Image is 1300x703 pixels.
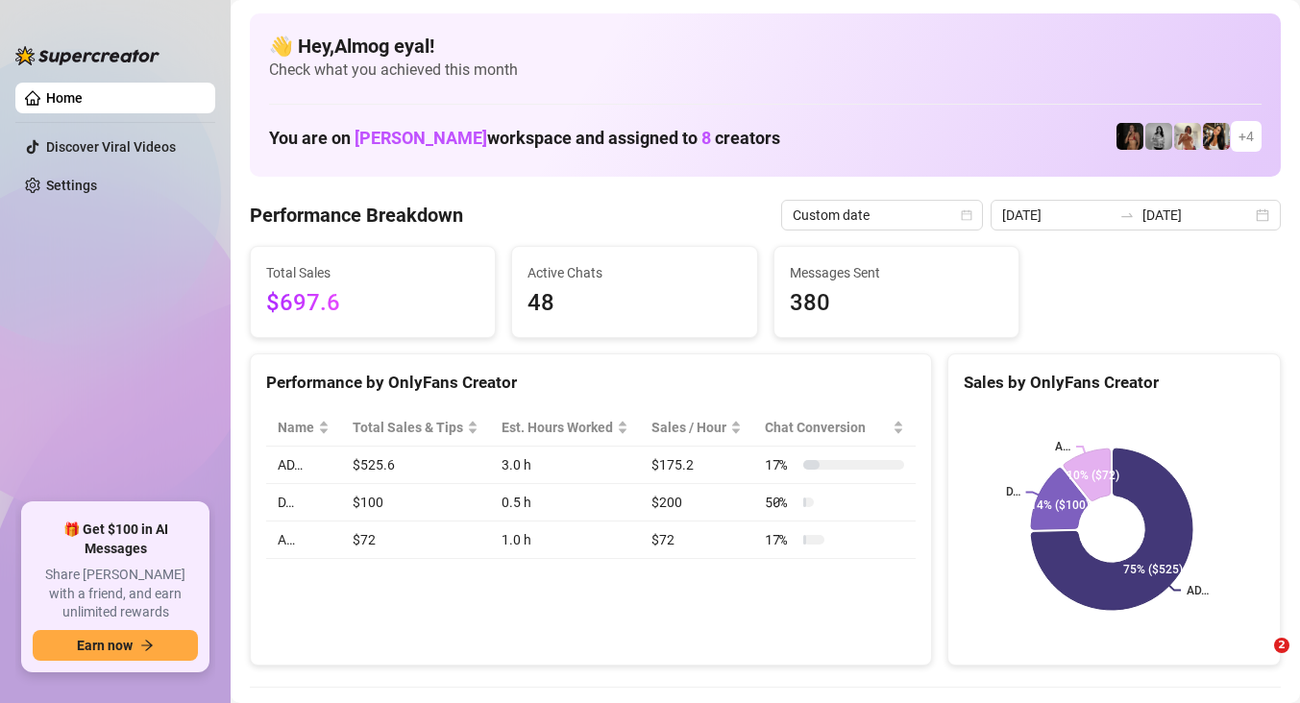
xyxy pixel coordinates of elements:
[341,521,490,559] td: $72
[640,484,753,521] td: $200
[765,492,796,513] span: 50 %
[790,262,1003,283] span: Messages Sent
[266,370,916,396] div: Performance by OnlyFans Creator
[266,285,479,322] span: $697.6
[527,262,741,283] span: Active Chats
[490,484,640,521] td: 0.5 h
[490,447,640,484] td: 3.0 h
[790,285,1003,322] span: 380
[1274,638,1289,653] span: 2
[1203,123,1230,150] img: AD
[1145,123,1172,150] img: A
[1006,486,1020,499] text: D…
[765,417,889,438] span: Chat Conversion
[341,447,490,484] td: $525.6
[355,128,487,148] span: [PERSON_NAME]
[266,484,341,521] td: D…
[651,417,726,438] span: Sales / Hour
[753,409,916,447] th: Chat Conversion
[278,417,314,438] span: Name
[77,638,133,653] span: Earn now
[793,201,971,230] span: Custom date
[266,409,341,447] th: Name
[46,90,83,106] a: Home
[46,178,97,193] a: Settings
[765,529,796,550] span: 17 %
[266,262,479,283] span: Total Sales
[1187,584,1209,597] text: AD…
[640,447,753,484] td: $175.2
[341,484,490,521] td: $100
[1142,205,1252,226] input: End date
[269,33,1262,60] h4: 👋 Hey, Almog eyal !
[1119,207,1135,223] span: to
[266,447,341,484] td: AD…
[266,521,341,559] td: A…
[15,46,159,65] img: logo-BBDzfeDw.svg
[640,521,753,559] td: $72
[269,128,780,149] h1: You are on workspace and assigned to creators
[269,60,1262,81] span: Check what you achieved this month
[1174,123,1201,150] img: Green
[502,417,613,438] div: Est. Hours Worked
[640,409,753,447] th: Sales / Hour
[46,139,176,155] a: Discover Viral Videos
[1239,126,1254,147] span: + 4
[33,521,198,558] span: 🎁 Get $100 in AI Messages
[250,202,463,229] h4: Performance Breakdown
[1235,638,1281,684] iframe: Intercom live chat
[527,285,741,322] span: 48
[1055,440,1070,453] text: A…
[1116,123,1143,150] img: D
[140,639,154,652] span: arrow-right
[1119,207,1135,223] span: swap-right
[701,128,711,148] span: 8
[490,521,640,559] td: 1.0 h
[765,454,796,475] span: 17 %
[961,209,972,221] span: calendar
[33,630,198,661] button: Earn nowarrow-right
[964,370,1264,396] div: Sales by OnlyFans Creator
[353,417,463,438] span: Total Sales & Tips
[1002,205,1112,226] input: Start date
[341,409,490,447] th: Total Sales & Tips
[33,566,198,622] span: Share [PERSON_NAME] with a friend, and earn unlimited rewards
